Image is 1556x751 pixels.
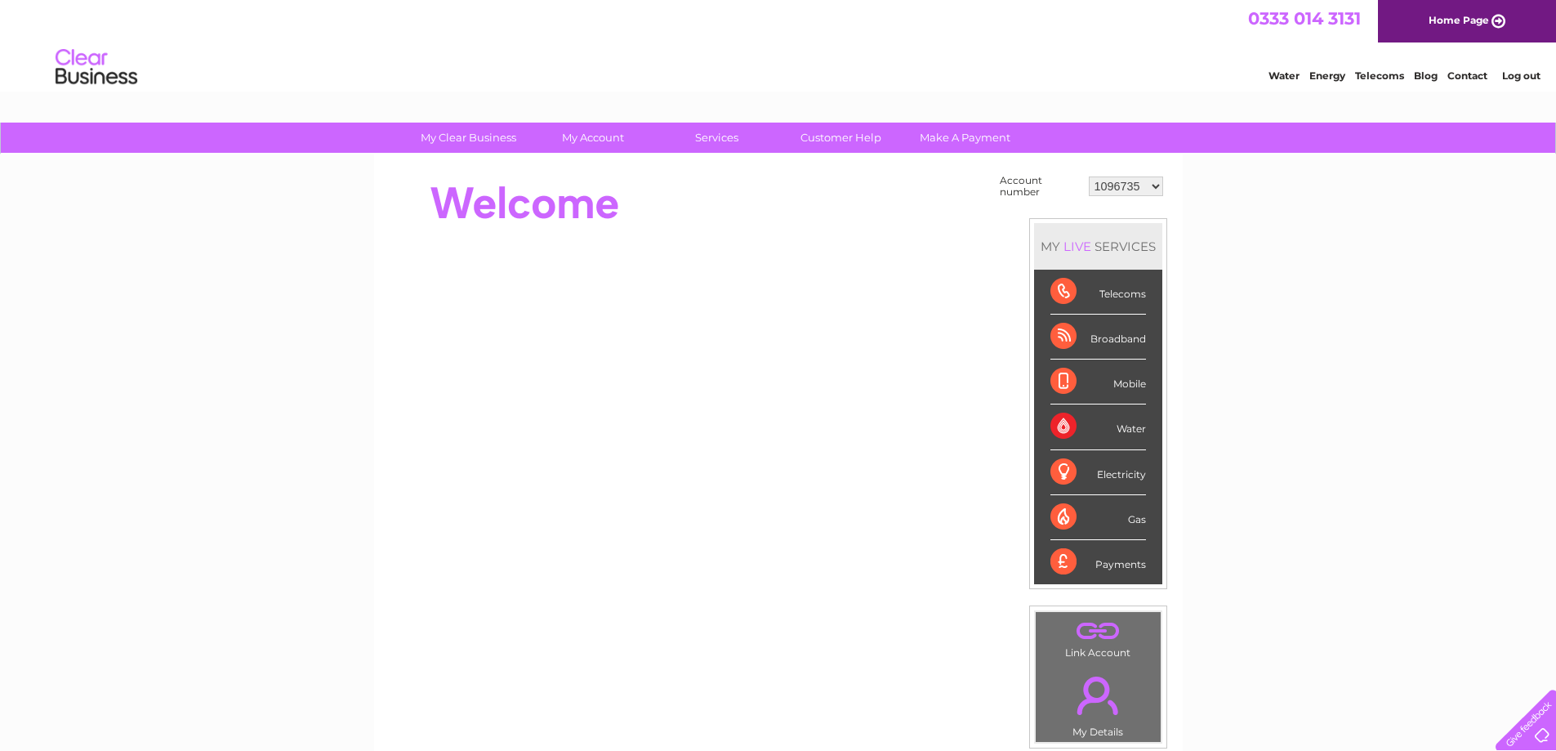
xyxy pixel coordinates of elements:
[898,123,1032,153] a: Make A Payment
[1060,239,1095,254] div: LIVE
[1040,616,1157,645] a: .
[1268,69,1300,82] a: Water
[1035,663,1161,743] td: My Details
[1447,69,1487,82] a: Contact
[1355,69,1404,82] a: Telecoms
[1050,495,1146,540] div: Gas
[1040,667,1157,724] a: .
[1502,69,1540,82] a: Log out
[393,9,1165,79] div: Clear Business is a trading name of Verastar Limited (registered in [GEOGRAPHIC_DATA] No. 3667643...
[1050,270,1146,315] div: Telecoms
[1050,360,1146,405] div: Mobile
[1050,315,1146,360] div: Broadband
[1248,8,1361,29] a: 0333 014 3131
[1035,611,1161,663] td: Link Account
[1309,69,1345,82] a: Energy
[55,42,138,92] img: logo.png
[996,171,1085,202] td: Account number
[649,123,784,153] a: Services
[1414,69,1438,82] a: Blog
[774,123,908,153] a: Customer Help
[525,123,660,153] a: My Account
[1050,450,1146,495] div: Electricity
[1034,223,1162,270] div: MY SERVICES
[1050,405,1146,449] div: Water
[401,123,536,153] a: My Clear Business
[1050,540,1146,584] div: Payments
